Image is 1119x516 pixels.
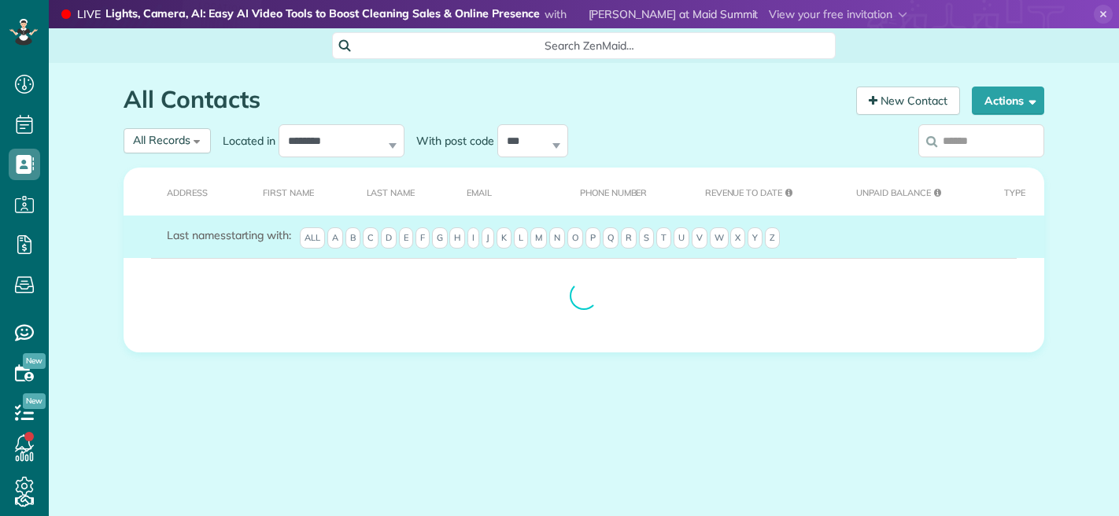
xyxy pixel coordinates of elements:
[972,87,1044,115] button: Actions
[238,168,342,216] th: First Name
[674,227,689,249] span: U
[567,227,583,249] span: O
[570,8,582,20] img: vanessa-higgins.jpg
[404,133,497,149] label: With post code
[467,227,479,249] span: I
[692,227,707,249] span: V
[482,227,494,249] span: J
[530,227,547,249] span: M
[748,227,763,249] span: Y
[133,133,190,147] span: All Records
[621,227,637,249] span: R
[603,227,619,249] span: Q
[639,227,654,249] span: S
[211,133,279,149] label: Located in
[556,168,681,216] th: Phone number
[549,227,565,249] span: N
[832,168,979,216] th: Unpaid Balance
[710,227,729,249] span: W
[23,353,46,369] span: New
[381,227,397,249] span: D
[585,227,600,249] span: P
[342,168,443,216] th: Last Name
[124,87,844,112] h1: All Contacts
[300,227,325,249] span: All
[415,227,430,249] span: F
[514,227,528,249] span: L
[681,168,833,216] th: Revenue to Date
[167,228,226,242] span: Last names
[345,227,360,249] span: B
[765,227,780,249] span: Z
[545,7,567,21] span: with
[105,6,540,23] strong: Lights, Camera, AI: Easy AI Video Tools to Boost Cleaning Sales & Online Presence
[23,393,46,409] span: New
[656,227,671,249] span: T
[327,227,343,249] span: A
[442,168,556,216] th: Email
[432,227,448,249] span: G
[730,227,745,249] span: X
[399,227,413,249] span: E
[449,227,465,249] span: H
[856,87,960,115] a: New Contact
[589,7,759,21] span: [PERSON_NAME] at Maid Summit
[497,227,511,249] span: K
[980,168,1044,216] th: Type
[167,227,291,243] label: starting with:
[363,227,379,249] span: C
[124,168,238,216] th: Address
